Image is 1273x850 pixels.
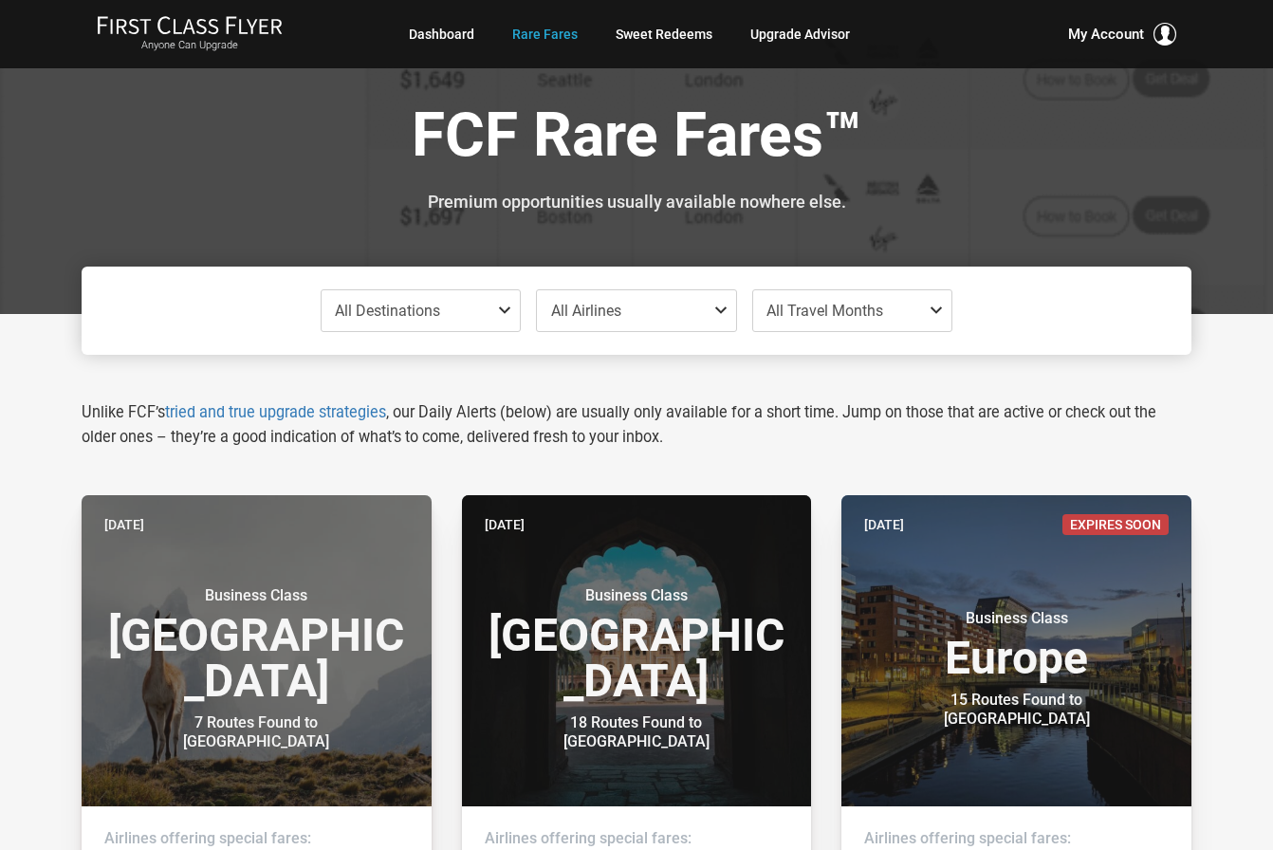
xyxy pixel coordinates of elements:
[104,829,409,848] h4: Airlines offering special fares:
[138,586,375,605] small: Business Class
[335,302,440,320] span: All Destinations
[898,691,1135,729] div: 15 Routes Found to [GEOGRAPHIC_DATA]
[485,829,789,848] h4: Airlines offering special fares:
[518,586,755,605] small: Business Class
[1062,514,1169,535] span: Expires Soon
[165,403,386,421] a: tried and true upgrade strategies
[616,17,712,51] a: Sweet Redeems
[864,829,1169,848] h4: Airlines offering special fares:
[1068,23,1144,46] span: My Account
[864,514,904,535] time: [DATE]
[1068,23,1176,46] button: My Account
[96,193,1177,212] h3: Premium opportunities usually available nowhere else.
[104,514,144,535] time: [DATE]
[898,609,1135,628] small: Business Class
[485,586,789,704] h3: [GEOGRAPHIC_DATA]
[97,15,283,53] a: First Class FlyerAnyone Can Upgrade
[518,713,755,751] div: 18 Routes Found to [GEOGRAPHIC_DATA]
[551,302,621,320] span: All Airlines
[864,609,1169,681] h3: Europe
[96,102,1177,176] h1: FCF Rare Fares™
[485,514,525,535] time: [DATE]
[97,15,283,35] img: First Class Flyer
[138,713,375,751] div: 7 Routes Found to [GEOGRAPHIC_DATA]
[409,17,474,51] a: Dashboard
[104,586,409,704] h3: [GEOGRAPHIC_DATA]
[512,17,578,51] a: Rare Fares
[750,17,850,51] a: Upgrade Advisor
[82,400,1191,450] p: Unlike FCF’s , our Daily Alerts (below) are usually only available for a short time. Jump on thos...
[766,302,883,320] span: All Travel Months
[97,39,283,52] small: Anyone Can Upgrade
